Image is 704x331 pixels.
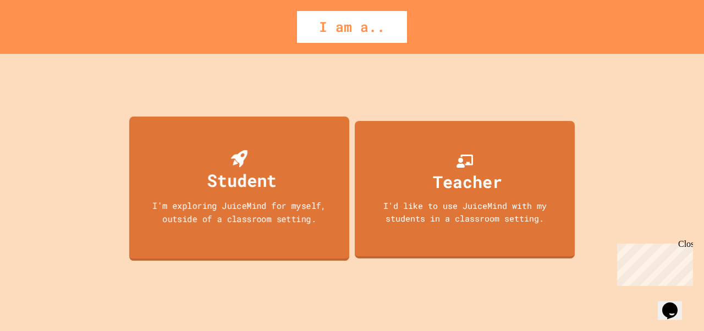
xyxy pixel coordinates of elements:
iframe: chat widget [658,287,693,320]
div: Teacher [433,169,502,194]
div: I'm exploring JuiceMind for myself, outside of a classroom setting. [140,199,338,225]
div: Student [207,167,277,193]
div: Chat with us now!Close [4,4,76,70]
div: I am a.. [297,11,407,43]
div: I'd like to use JuiceMind with my students in a classroom setting. [366,200,564,224]
iframe: chat widget [613,239,693,286]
